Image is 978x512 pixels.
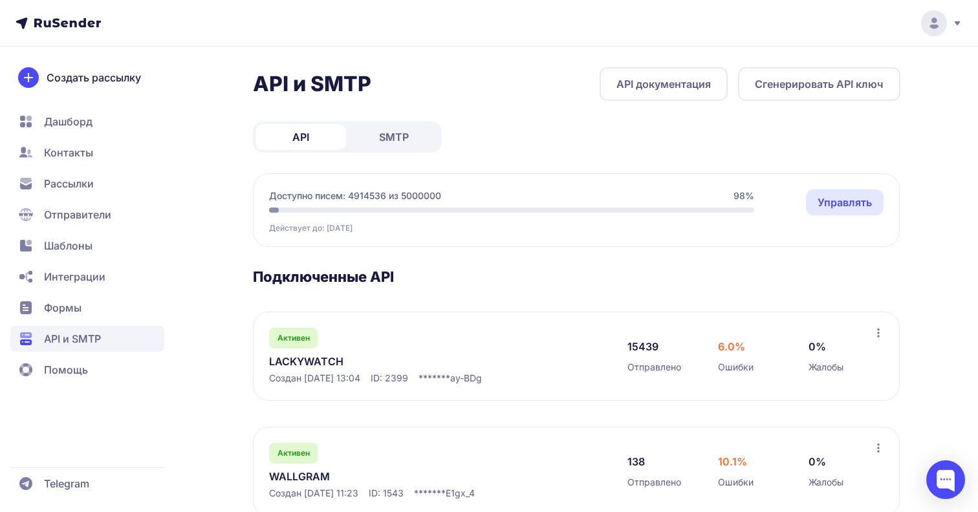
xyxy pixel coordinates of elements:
[10,471,164,496] a: Telegram
[450,372,482,385] span: ay-BDg
[733,189,754,202] span: 98%
[269,354,534,369] a: LACKYWATCH
[627,361,681,374] span: Отправлено
[269,189,441,202] span: Доступно писем: 4914536 из 5000000
[627,476,681,489] span: Отправлено
[269,487,358,500] span: Создан [DATE] 11:23
[718,339,745,354] span: 6.0%
[806,189,884,215] a: Управлять
[809,454,826,469] span: 0%
[627,454,645,469] span: 138
[44,476,89,491] span: Telegram
[349,124,439,150] a: SMTP
[809,476,843,489] span: Жалобы
[600,67,728,101] a: API документация
[369,487,404,500] span: ID: 1543
[269,469,534,484] a: WALLGRAM
[738,67,900,101] button: Сгенерировать API ключ
[44,269,105,284] span: Интеграции
[269,223,353,233] span: Действует до: [DATE]
[718,454,747,469] span: 10.1%
[718,361,754,374] span: Ошибки
[371,372,408,385] span: ID: 2399
[718,476,754,489] span: Ошибки
[446,487,475,500] span: E1gx_4
[44,114,92,129] span: Дашборд
[809,361,843,374] span: Жалобы
[269,372,360,385] span: Создан [DATE] 13:04
[379,129,409,145] span: SMTP
[809,339,826,354] span: 0%
[44,238,92,253] span: Шаблоны
[253,268,900,286] h3: Подключенные API
[277,448,310,458] span: Активен
[44,176,94,191] span: Рассылки
[44,145,93,160] span: Контакты
[292,129,309,145] span: API
[47,70,141,85] span: Создать рассылку
[253,71,371,97] h2: API и SMTP
[44,207,111,222] span: Отправители
[44,300,81,315] span: Формы
[277,333,310,343] span: Активен
[44,331,101,347] span: API и SMTP
[255,124,346,150] a: API
[44,362,88,378] span: Помощь
[627,339,658,354] span: 15439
